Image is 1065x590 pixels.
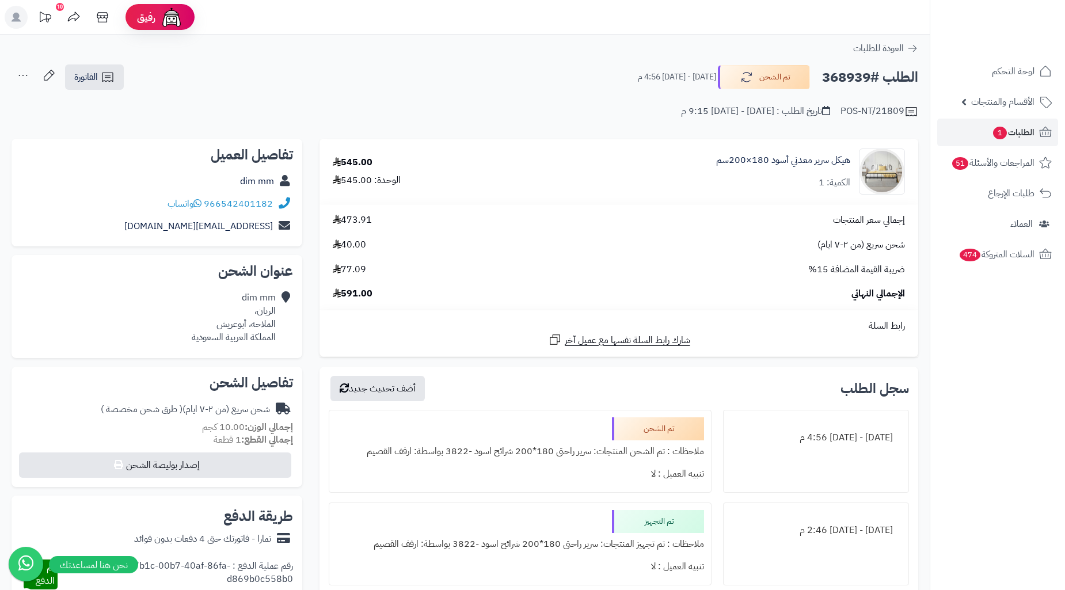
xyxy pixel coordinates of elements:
[333,156,372,169] div: 545.00
[937,119,1058,146] a: الطلبات1
[19,452,291,478] button: إصدار بوليصة الشحن
[951,155,1034,171] span: المراجعات والأسئلة
[822,66,918,89] h2: الطلب #368939
[336,555,704,578] div: تنبيه العميل : لا
[993,127,1007,139] span: 1
[992,63,1034,79] span: لوحة التحكم
[202,420,293,434] small: 10.00 كجم
[958,246,1034,262] span: السلات المتروكة
[819,176,850,189] div: الكمية: 1
[808,263,905,276] span: ضريبة القيمة المضافة 15%
[548,333,690,347] a: شارك رابط السلة نفسها مع عميل آخر
[333,174,401,187] div: الوحدة: 545.00
[817,238,905,252] span: شحن سريع (من ٢-٧ ايام)
[840,382,909,395] h3: سجل الطلب
[192,291,276,344] div: dim mm الريان، الملاحه، أبوعريش المملكة العربية السعودية
[204,197,273,211] a: 966542401182
[638,71,716,83] small: [DATE] - [DATE] 4:56 م
[223,509,293,523] h2: طريقة الدفع
[124,219,273,233] a: [EMAIL_ADDRESS][DOMAIN_NAME]
[36,561,55,588] span: تم الدفع
[21,148,293,162] h2: تفاصيل العميل
[56,3,64,11] div: 10
[134,532,271,546] div: تمارا - فاتورتك حتى 4 دفعات بدون فوائد
[731,519,902,542] div: [DATE] - [DATE] 2:46 م
[333,263,366,276] span: 77.09
[74,70,98,84] span: الفاتورة
[240,174,274,188] a: dim mm
[971,94,1034,110] span: الأقسام والمنتجات
[937,210,1058,238] a: العملاء
[716,154,850,167] a: هيكل سرير معدني أسود 180×200سم
[160,6,183,29] img: ai-face.png
[960,249,981,261] span: 474
[840,105,918,119] div: POS-NT/21809
[937,180,1058,207] a: طلبات الإرجاع
[58,559,293,589] div: رقم عملية الدفع : c7f17b1c-00b7-40af-86fa-d869b0c558b0
[21,376,293,390] h2: تفاصيل الشحن
[937,58,1058,85] a: لوحة التحكم
[1010,216,1033,232] span: العملاء
[992,124,1034,140] span: الطلبات
[853,41,904,55] span: العودة للطلبات
[851,287,905,300] span: الإجمالي النهائي
[168,197,201,211] a: واتساب
[333,287,372,300] span: 591.00
[853,41,918,55] a: العودة للطلبات
[833,214,905,227] span: إجمالي سعر المنتجات
[245,420,293,434] strong: إجمالي الوزن:
[988,185,1034,201] span: طلبات الإرجاع
[31,6,59,32] a: تحديثات المنصة
[330,376,425,401] button: أضف تحديث جديد
[718,65,810,89] button: تم الشحن
[681,105,830,118] div: تاريخ الطلب : [DATE] - [DATE] 9:15 م
[336,440,704,463] div: ملاحظات : تم الشحن المنتجات: سرير راحتى 180*200 شرائح اسود -3822 بواسطة: ارفف القصيم
[137,10,155,24] span: رفيق
[565,334,690,347] span: شارك رابط السلة نفسها مع عميل آخر
[612,510,704,533] div: تم التجهيز
[333,238,366,252] span: 40.00
[65,64,124,90] a: الفاتورة
[241,433,293,447] strong: إجمالي القطع:
[731,427,902,449] div: [DATE] - [DATE] 4:56 م
[937,241,1058,268] a: السلات المتروكة474
[937,149,1058,177] a: المراجعات والأسئلة51
[214,433,293,447] small: 1 قطعة
[336,533,704,555] div: ملاحظات : تم تجهيز المنتجات: سرير راحتى 180*200 شرائح اسود -3822 بواسطة: ارفف القصيم
[101,402,182,416] span: ( طرق شحن مخصصة )
[333,214,372,227] span: 473.91
[859,149,904,195] img: 1754548507-110101050033-90x90.jpg
[324,319,914,333] div: رابط السلة
[987,9,1054,33] img: logo-2.png
[101,403,270,416] div: شحن سريع (من ٢-٧ ايام)
[21,264,293,278] h2: عنوان الشحن
[612,417,704,440] div: تم الشحن
[336,463,704,485] div: تنبيه العميل : لا
[952,157,968,170] span: 51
